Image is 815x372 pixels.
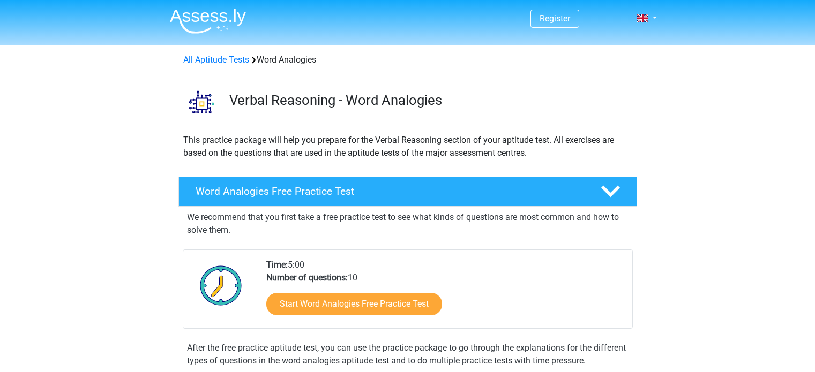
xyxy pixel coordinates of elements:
[194,259,248,312] img: Clock
[187,211,629,237] p: We recommend that you first take a free practice test to see what kinds of questions are most com...
[183,134,632,160] p: This practice package will help you prepare for the Verbal Reasoning section of your aptitude tes...
[540,13,570,24] a: Register
[196,185,584,198] h4: Word Analogies Free Practice Test
[183,55,249,65] a: All Aptitude Tests
[183,341,633,367] div: After the free practice aptitude test, you can use the practice package to go through the explana...
[179,79,225,125] img: word analogies
[266,260,288,270] b: Time:
[258,259,632,328] div: 5:00 10
[170,9,246,34] img: Assessly
[179,54,637,66] div: Word Analogies
[266,272,348,283] b: Number of questions:
[266,293,442,315] a: Start Word Analogies Free Practice Test
[174,177,641,207] a: Word Analogies Free Practice Test
[229,92,629,109] h3: Verbal Reasoning - Word Analogies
